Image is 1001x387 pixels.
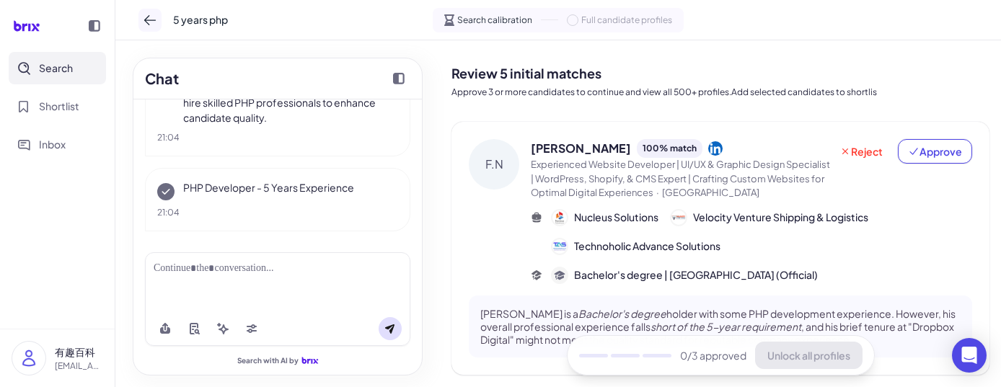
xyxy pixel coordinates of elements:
p: 有趣百科 [55,344,103,360]
h2: Review 5 initial matches [451,63,989,83]
button: Upload file [154,317,177,340]
button: Reject [830,139,892,164]
span: Search calibration [457,14,532,27]
span: Velocity Venture Shipping & Logistics [693,210,868,225]
p: [PERSON_NAME] is a holder with some PHP development experience. However, his overall professional... [480,307,961,347]
button: Search [9,52,106,84]
span: Bachelor's degree | [GEOGRAPHIC_DATA] (Official) [574,267,818,283]
h2: Chat [145,68,179,89]
div: 21:04 [157,206,398,219]
button: Collapse chat [387,67,410,90]
div: 21:04 [157,131,398,144]
p: [EMAIL_ADDRESS][DOMAIN_NAME] [55,360,103,373]
div: Open Intercom Messenger [952,338,987,373]
p: PHP Developer - 5 Years Experience [183,180,398,195]
em: short of the 5-year requirement [651,320,801,333]
span: Approve [908,144,962,159]
button: Inbox [9,128,106,161]
span: Full candidate profiles [581,14,672,27]
button: Shortlist [9,90,106,123]
span: Reject [839,144,883,159]
span: [GEOGRAPHIC_DATA] [662,187,759,198]
img: 公司logo [552,239,567,254]
p: Approve 3 or more candidates to continue and view all 500+ profiles.Add selected candidates to sh... [451,86,989,99]
img: 公司logo [671,210,686,225]
span: Nucleus Solutions [574,210,658,225]
div: 100 % match [637,139,702,158]
span: · [656,187,659,198]
span: Shortlist [39,99,79,114]
img: 公司logo [552,210,567,225]
span: Search [39,61,73,76]
img: user_logo.png [12,342,45,375]
span: Inbox [39,137,66,152]
button: Send message [379,317,402,340]
span: Technoholic Advance Solutions [574,239,720,254]
button: Approve [898,139,972,164]
em: Bachelor's degree [578,307,666,320]
span: Search with AI by [237,356,299,365]
span: Experienced Website Developer | UI/UX & Graphic Design Specialist | WordPress, Shopify, & CMS Exp... [531,159,830,198]
span: 0 /3 approved [680,348,746,363]
span: 5 years php [173,12,228,27]
div: F.N [469,139,519,190]
span: [PERSON_NAME] [531,140,631,157]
